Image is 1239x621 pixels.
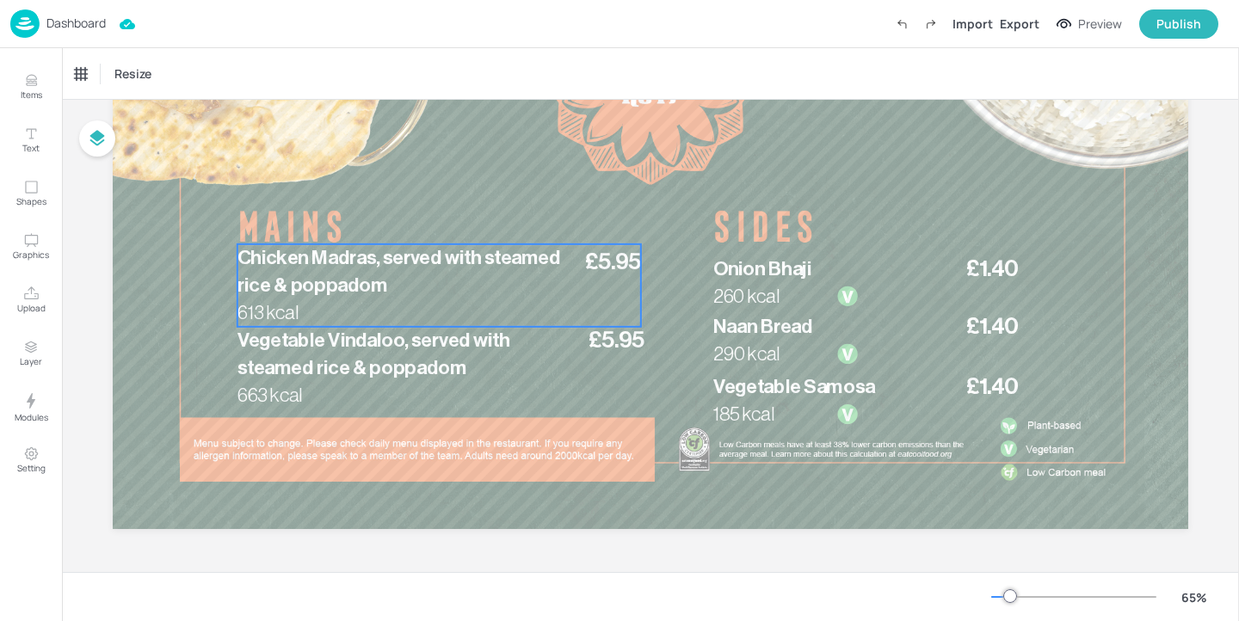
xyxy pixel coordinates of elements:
span: 663 kcal [237,385,303,405]
span: 613 kcal [237,303,299,323]
span: Naan Bread [713,317,812,336]
button: Preview [1046,11,1132,37]
button: Publish [1139,9,1218,39]
div: Export [1000,15,1039,33]
span: Chicken Madras, served with steamed rice & poppadom [237,248,560,295]
div: Publish [1156,15,1201,34]
span: 290 kcal [713,344,780,364]
span: 185 kcal [713,404,774,424]
span: Resize [111,65,155,83]
img: logo-86c26b7e.jpg [10,9,40,38]
div: Import [952,15,993,33]
p: Dashboard [46,17,106,29]
label: Undo (Ctrl + Z) [887,9,916,39]
span: Vegetable Vindaloo, served with steamed rice & poppadom [237,330,509,378]
div: 65 % [1174,588,1215,606]
div: Preview [1078,15,1122,34]
span: £5.95 [589,329,644,351]
span: Onion Bhaji [713,259,811,279]
span: Vegetable Samosa [713,377,875,397]
span: £5.95 [585,250,641,273]
span: 260 kcal [713,286,780,306]
label: Redo (Ctrl + Y) [916,9,946,39]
